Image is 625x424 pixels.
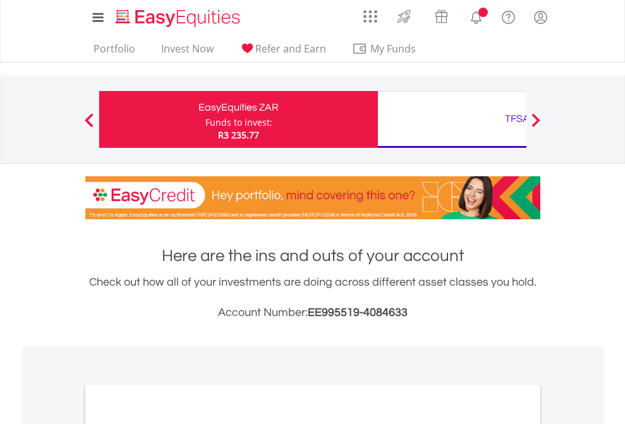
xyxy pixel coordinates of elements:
img: EasyEquities_Logo.png [113,8,245,28]
a: Notifications [460,3,492,28]
a: Refer and Earn [234,42,331,62]
a: AppsGrid [355,3,385,23]
h3: Account Number: [85,304,540,322]
a: FAQ's and Support [492,3,525,28]
div: Check out how all of your investments are doing across different asset classes you hold. [85,274,540,322]
div: Funds to invest: [205,116,272,129]
img: thrive-v2.svg [394,6,415,27]
button: Next [523,119,549,132]
span: R3 235.77 [218,129,259,141]
a: Vouchers [423,3,460,27]
h1: Here are the ins and outs of your account [85,245,540,267]
img: vouchers-v2.svg [431,6,452,27]
a: Portfolio [88,42,140,62]
span: My Funds [352,40,435,57]
span: Refer and Earn [255,42,326,56]
button: Previous [76,119,102,132]
img: EasyCredit Promotion Banner [85,176,540,219]
a: Home page [111,3,245,28]
a: My Profile [525,3,557,31]
img: grid-menu-icon.svg [363,9,377,23]
span: EE995519-4084633 [308,306,408,318]
a: Invest Now [156,42,219,62]
div: EasyEquities ZAR [107,99,370,116]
